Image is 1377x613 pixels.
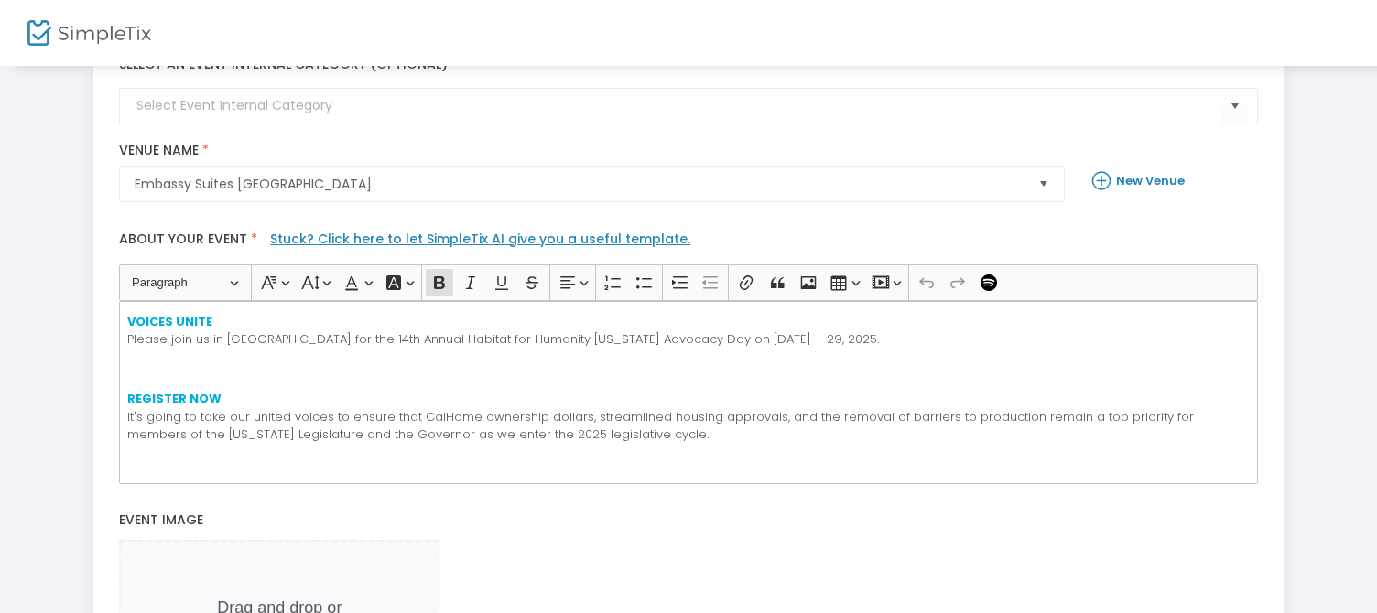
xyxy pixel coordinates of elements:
b: New Venue [1116,172,1185,189]
input: Select Event Internal Category [136,96,1221,115]
p: Please join us in [GEOGRAPHIC_DATA] for the 14th Annual Habitat for Humanity [US_STATE] Advocacy ... [127,313,1250,349]
a: Stuck? Click here to let SimpleTix AI give you a useful template. [270,230,690,248]
span: Paragraph [132,272,227,294]
button: Paragraph [124,268,247,296]
span: Event Image [119,511,203,529]
strong: REGISTER NOW [127,390,222,407]
strong: VOICES UNITE [127,313,212,330]
div: Rich Text Editor, main [119,301,1257,484]
button: Select [1222,88,1248,125]
span: Embassy Suites [GEOGRAPHIC_DATA] [135,175,1024,193]
p: It's going to take our united voices to ensure that CalHome ownership dollars, streamlined housin... [127,390,1250,444]
div: Editor toolbar [119,264,1257,301]
label: Venue Name [119,143,1065,159]
button: Select [1031,167,1057,201]
label: About your event [111,220,1267,263]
